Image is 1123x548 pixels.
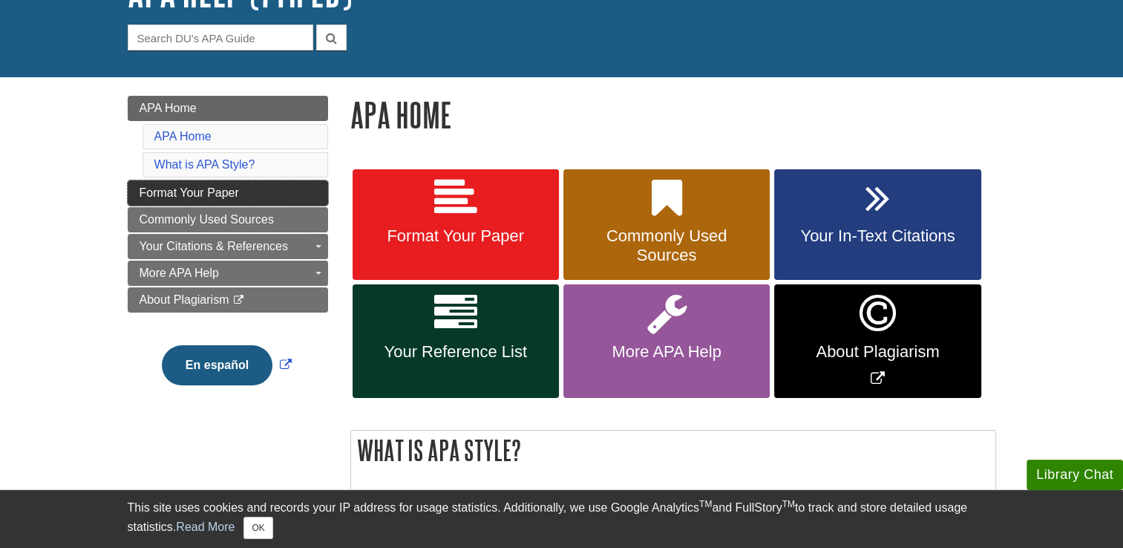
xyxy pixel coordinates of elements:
[128,96,328,121] a: APA Home
[154,130,212,143] a: APA Home
[353,284,559,398] a: Your Reference List
[243,517,272,539] button: Close
[128,180,328,206] a: Format Your Paper
[785,342,969,362] span: About Plagiarism
[1027,460,1123,490] button: Library Chat
[353,169,559,281] a: Format Your Paper
[140,267,219,279] span: More APA Help
[128,96,328,411] div: Guide Page Menu
[350,96,996,134] h1: APA Home
[364,226,548,246] span: Format Your Paper
[140,213,274,226] span: Commonly Used Sources
[782,499,795,509] sup: TM
[563,284,770,398] a: More APA Help
[128,287,328,313] a: About Plagiarism
[128,499,996,539] div: This site uses cookies and records your IP address for usage statistics. Additionally, we use Goo...
[128,207,328,232] a: Commonly Used Sources
[563,169,770,281] a: Commonly Used Sources
[351,431,995,470] h2: What is APA Style?
[574,226,759,265] span: Commonly Used Sources
[128,25,313,50] input: Search DU's APA Guide
[140,186,239,199] span: Format Your Paper
[140,102,197,114] span: APA Home
[140,293,229,306] span: About Plagiarism
[232,296,245,305] i: This link opens in a new window
[774,169,980,281] a: Your In-Text Citations
[128,234,328,259] a: Your Citations & References
[140,240,288,252] span: Your Citations & References
[176,521,235,533] a: Read More
[364,342,548,362] span: Your Reference List
[774,284,980,398] a: Link opens in new window
[699,499,712,509] sup: TM
[162,345,272,385] button: En español
[154,158,255,171] a: What is APA Style?
[785,226,969,246] span: Your In-Text Citations
[574,342,759,362] span: More APA Help
[128,261,328,286] a: More APA Help
[158,359,295,371] a: Link opens in new window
